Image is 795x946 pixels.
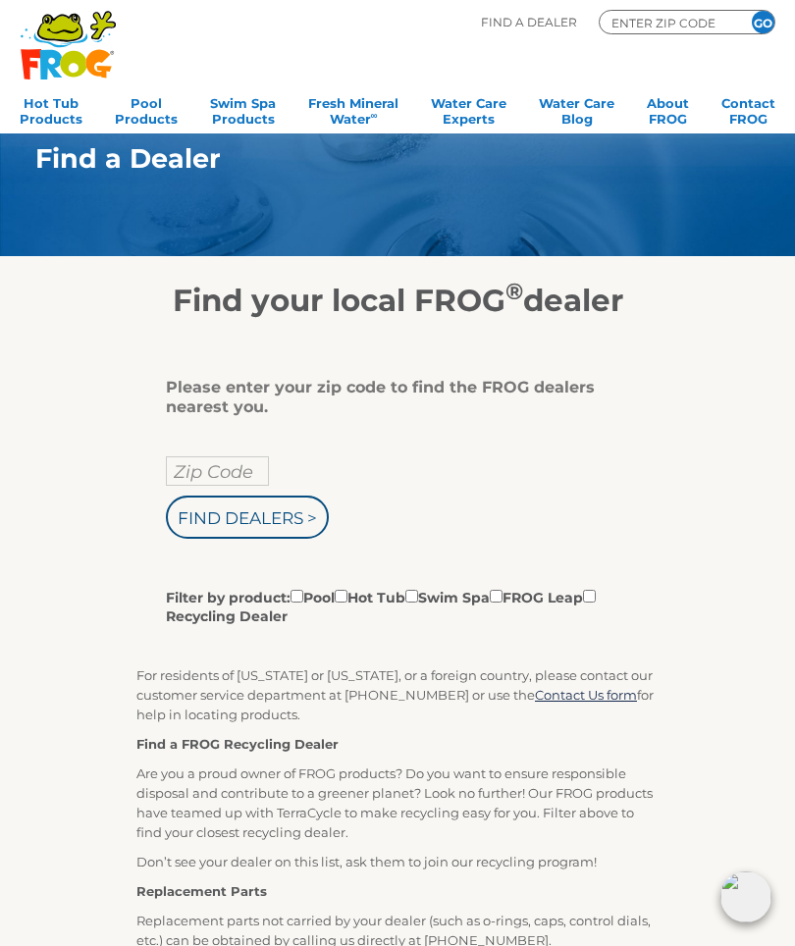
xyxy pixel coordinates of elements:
a: AboutFROG [647,89,689,129]
input: Filter by product:PoolHot TubSwim SpaFROG LeapRecycling Dealer [291,590,303,603]
a: Water CareExperts [431,89,506,129]
a: Contact Us form [535,687,637,703]
input: Filter by product:PoolHot TubSwim SpaFROG LeapRecycling Dealer [490,590,503,603]
input: Zip Code Form [609,14,727,31]
label: Filter by product: Pool Hot Tub Swim Spa FROG Leap Recycling Dealer [166,586,614,626]
strong: Find a FROG Recycling Dealer [136,736,339,752]
a: Hot TubProducts [20,89,82,129]
a: Water CareBlog [539,89,614,129]
a: ContactFROG [721,89,775,129]
a: Fresh MineralWater∞ [308,89,398,129]
input: Filter by product:PoolHot TubSwim SpaFROG LeapRecycling Dealer [583,590,596,603]
sup: ® [505,277,523,305]
a: Swim SpaProducts [210,89,276,129]
h2: Find your local FROG dealer [6,282,789,319]
sup: ∞ [371,110,378,121]
p: Don’t see your dealer on this list, ask them to join our recycling program! [136,852,659,871]
input: Find Dealers > [166,496,329,539]
a: PoolProducts [115,89,178,129]
p: For residents of [US_STATE] or [US_STATE], or a foreign country, please contact our customer serv... [136,665,659,724]
p: Find A Dealer [481,10,577,34]
strong: Replacement Parts [136,883,267,899]
img: openIcon [720,871,771,922]
p: Are you a proud owner of FROG products? Do you want to ensure responsible disposal and contribute... [136,763,659,842]
input: Filter by product:PoolHot TubSwim SpaFROG LeapRecycling Dealer [335,590,347,603]
input: GO [752,11,774,33]
div: Please enter your zip code to find the FROG dealers nearest you. [166,378,614,417]
input: Filter by product:PoolHot TubSwim SpaFROG LeapRecycling Dealer [405,590,418,603]
h1: Find a Dealer [35,143,711,174]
